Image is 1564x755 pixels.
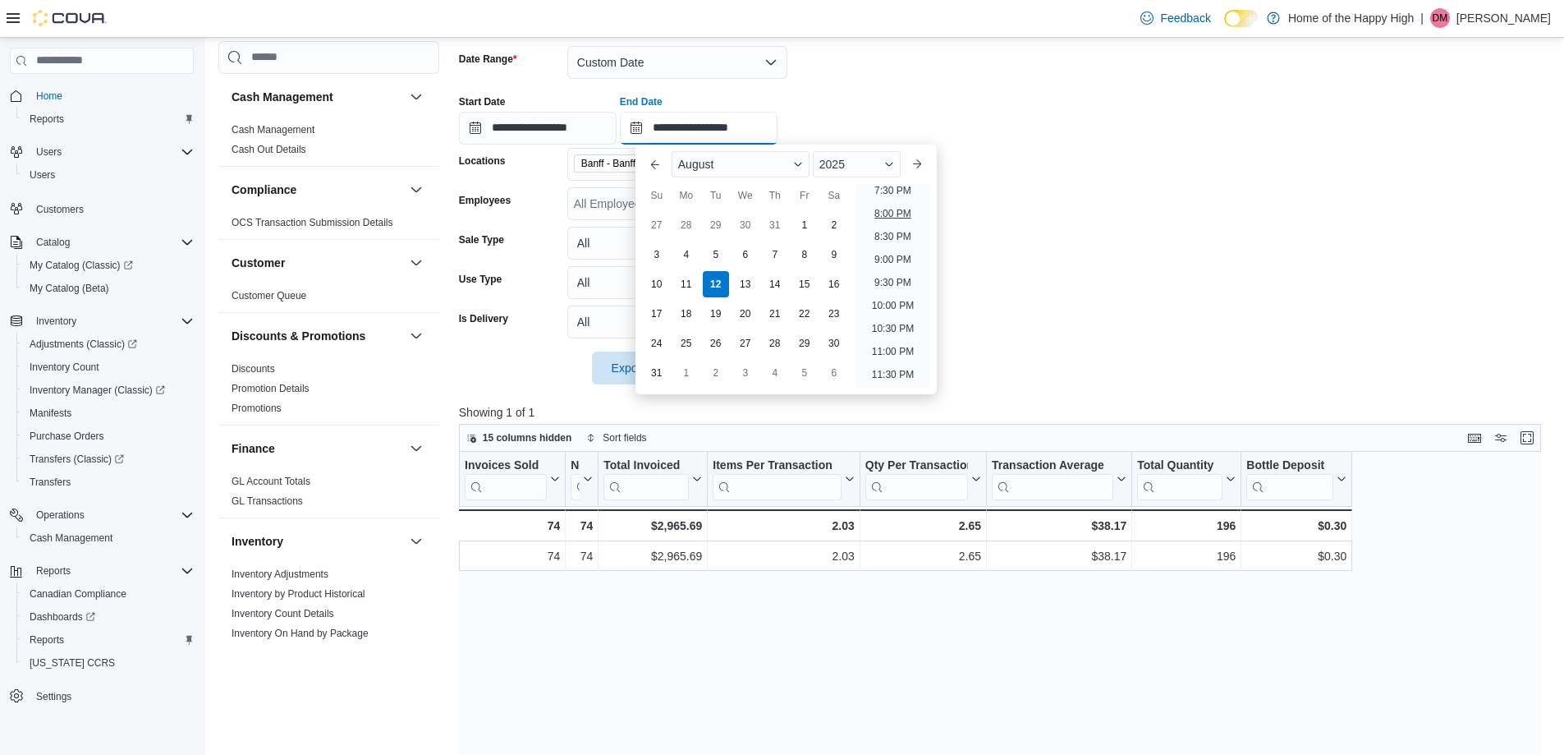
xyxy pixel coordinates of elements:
[3,559,200,582] button: Reports
[571,458,593,500] button: Net Sold
[644,360,670,386] div: day-31
[762,212,788,238] div: day-31
[23,279,194,298] span: My Catalog (Beta)
[762,301,788,327] div: day-21
[16,448,200,471] a: Transfers (Classic)
[459,233,504,246] label: Sale Type
[460,428,579,448] button: 15 columns hidden
[791,212,818,238] div: day-1
[713,516,855,536] div: 2.03
[703,271,729,297] div: day-12
[16,277,200,300] button: My Catalog (Beta)
[673,271,699,297] div: day-11
[232,533,403,550] button: Inventory
[36,315,76,328] span: Inventory
[232,328,365,344] h3: Discounts & Promotions
[30,282,109,295] span: My Catalog (Beta)
[762,330,788,357] div: day-28
[406,253,426,273] button: Customer
[30,476,71,489] span: Transfers
[23,653,194,673] span: Washington CCRS
[465,546,560,566] div: 74
[232,569,328,580] a: Inventory Adjustments
[23,653,122,673] a: [US_STATE] CCRS
[232,475,310,488] span: GL Account Totals
[232,533,283,550] h3: Inventory
[406,532,426,551] button: Inventory
[23,357,194,377] span: Inventory Count
[16,163,200,186] button: Users
[30,532,112,545] span: Cash Management
[30,656,115,670] span: [US_STATE] CCRS
[603,516,702,536] div: $2,965.69
[36,236,70,249] span: Catalog
[1224,10,1259,27] input: Dark Mode
[16,254,200,277] a: My Catalog (Classic)
[459,273,502,286] label: Use Type
[1430,8,1450,28] div: Devan Malloy
[406,180,426,200] button: Compliance
[673,242,699,268] div: day-4
[673,212,699,238] div: day-28
[1456,8,1551,28] p: [PERSON_NAME]
[762,271,788,297] div: day-14
[581,155,709,172] span: Banff - Banff Caribou - Fire & Flower
[868,227,918,246] li: 8:30 PM
[30,168,55,182] span: Users
[30,113,64,126] span: Reports
[30,142,68,162] button: Users
[673,330,699,357] div: day-25
[232,362,275,375] span: Discounts
[30,505,194,525] span: Operations
[232,495,303,507] a: GL Transactions
[465,458,547,500] div: Invoices Sold
[30,86,69,106] a: Home
[791,182,818,209] div: Fr
[232,495,303,508] span: GL Transactions
[232,144,306,155] a: Cash Out Details
[703,330,729,357] div: day-26
[1420,8,1424,28] p: |
[904,151,930,177] button: Next month
[1433,8,1448,28] span: DM
[30,407,71,420] span: Manifests
[232,627,369,640] span: Inventory On Hand by Package
[16,628,200,651] button: Reports
[16,108,200,131] button: Reports
[732,212,759,238] div: day-30
[732,242,759,268] div: day-6
[459,95,506,108] label: Start Date
[1134,2,1217,35] a: Feedback
[232,89,403,105] button: Cash Management
[644,271,670,297] div: day-10
[3,504,200,527] button: Operations
[232,588,365,600] a: Inventory by Product Historical
[459,112,617,145] input: Press the down key to open a popover containing a calendar.
[483,431,572,444] span: 15 columns hidden
[30,311,83,331] button: Inventory
[464,516,560,536] div: 74
[23,109,194,129] span: Reports
[868,204,918,223] li: 8:00 PM
[218,213,439,239] div: Compliance
[30,610,95,624] span: Dashboards
[30,361,99,374] span: Inventory Count
[232,328,403,344] button: Discounts & Promotions
[36,509,85,522] span: Operations
[762,360,788,386] div: day-4
[713,458,842,474] div: Items Per Transaction
[406,439,426,458] button: Finance
[459,154,506,168] label: Locations
[732,271,759,297] div: day-13
[232,608,334,619] a: Inventory Count Details
[23,528,194,548] span: Cash Management
[232,607,334,620] span: Inventory Count Details
[36,690,71,703] span: Settings
[1160,10,1210,26] span: Feedback
[592,352,684,384] button: Export
[992,458,1113,500] div: Transaction Average
[30,453,124,466] span: Transfers (Classic)
[580,428,653,448] button: Sort fields
[30,430,104,443] span: Purchase Orders
[23,426,111,446] a: Purchase Orders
